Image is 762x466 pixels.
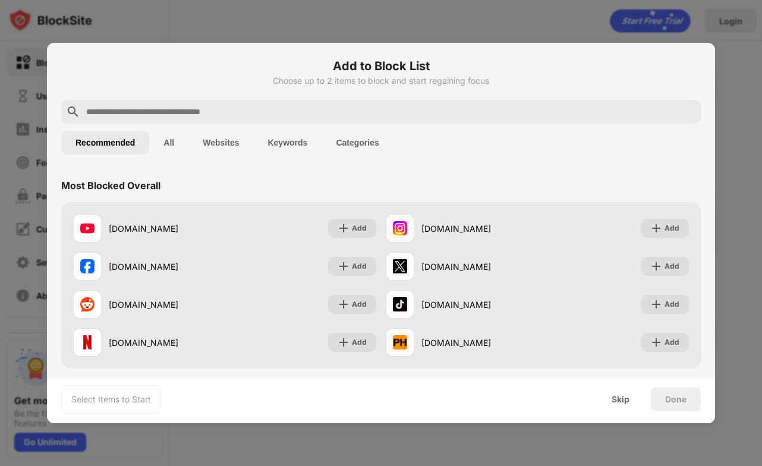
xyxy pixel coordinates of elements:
button: Websites [188,131,253,155]
img: favicons [80,297,95,311]
button: Recommended [61,131,149,155]
div: Add [665,222,679,234]
img: favicons [80,259,95,273]
img: favicons [80,335,95,349]
div: Add [665,260,679,272]
div: Add [665,298,679,310]
div: [DOMAIN_NAME] [109,336,225,349]
div: Add [352,260,367,272]
div: [DOMAIN_NAME] [109,298,225,311]
div: Add [352,298,367,310]
div: [DOMAIN_NAME] [421,336,537,349]
button: Categories [322,131,393,155]
div: [DOMAIN_NAME] [421,260,537,273]
div: Add [665,336,679,348]
button: Keywords [253,131,322,155]
div: [DOMAIN_NAME] [109,260,225,273]
img: favicons [393,221,407,235]
div: Add [352,222,367,234]
div: Done [665,395,687,404]
div: Add [352,336,367,348]
img: favicons [393,335,407,349]
h6: Add to Block List [61,57,701,75]
img: search.svg [66,105,80,119]
button: All [149,131,188,155]
div: Choose up to 2 items to block and start regaining focus [61,76,701,86]
img: favicons [80,221,95,235]
div: Select Items to Start [71,393,151,405]
div: [DOMAIN_NAME] [421,298,537,311]
div: Most Blocked Overall [61,180,160,191]
img: favicons [393,297,407,311]
div: [DOMAIN_NAME] [421,222,537,235]
img: favicons [393,259,407,273]
div: Skip [612,395,629,404]
div: [DOMAIN_NAME] [109,222,225,235]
